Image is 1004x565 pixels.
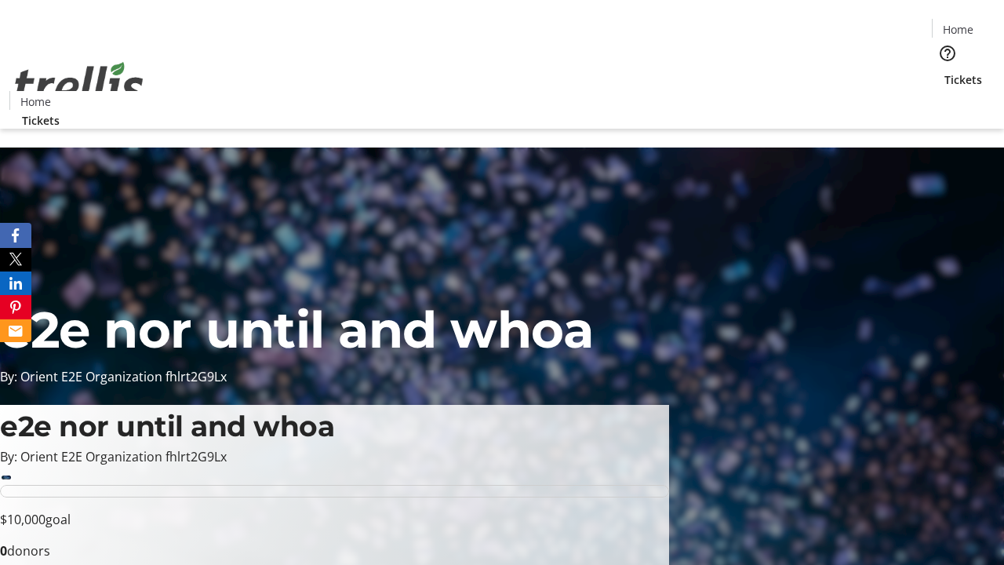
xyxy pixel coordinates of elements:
a: Home [10,93,60,110]
a: Home [933,21,983,38]
span: Home [943,21,973,38]
a: Tickets [932,71,995,88]
span: Tickets [22,112,60,129]
button: Help [932,38,963,69]
button: Cart [932,88,963,119]
a: Tickets [9,112,72,129]
span: Home [20,93,51,110]
span: Tickets [944,71,982,88]
img: Orient E2E Organization fhlrt2G9Lx's Logo [9,45,149,123]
